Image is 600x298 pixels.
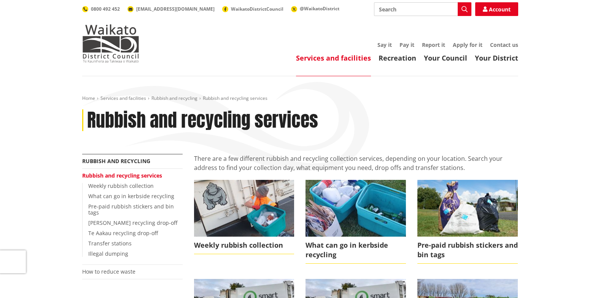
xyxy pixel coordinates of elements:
a: Te Aakau recycling drop-off [88,229,158,237]
span: Weekly rubbish collection [194,237,294,254]
nav: breadcrumb [82,95,518,102]
a: What can go in kerbside recycling [306,180,406,264]
a: Report it [422,41,445,48]
a: What can go in kerbside recycling [88,192,174,200]
a: Say it [377,41,392,48]
a: Contact us [490,41,518,48]
a: Account [475,2,518,16]
a: 0800 492 452 [82,6,120,12]
a: Your Council [424,53,467,62]
span: Pre-paid rubbish stickers and bin tags [417,237,518,264]
a: Apply for it [453,41,482,48]
a: [PERSON_NAME] recycling drop-off [88,219,177,226]
a: How to reduce waste [82,268,135,275]
a: Pay it [399,41,414,48]
span: WaikatoDistrictCouncil [231,6,283,12]
span: Rubbish and recycling services [203,95,267,101]
img: kerbside recycling [306,180,406,236]
span: @WaikatoDistrict [300,5,339,12]
a: Home [82,95,95,101]
a: Services and facilities [100,95,146,101]
a: Weekly rubbish collection [194,180,294,254]
input: Search input [374,2,471,16]
a: Pre-paid rubbish stickers and bin tags [88,203,174,216]
a: WaikatoDistrictCouncil [222,6,283,12]
a: Rubbish and recycling [82,157,150,165]
h1: Rubbish and recycling services [87,109,318,131]
span: 0800 492 452 [91,6,120,12]
a: @WaikatoDistrict [291,5,339,12]
p: There are a few different rubbish and recycling collection services, depending on your location. ... [194,154,518,172]
a: Services and facilities [296,53,371,62]
a: Weekly rubbish collection [88,182,154,189]
span: [EMAIL_ADDRESS][DOMAIN_NAME] [136,6,215,12]
a: Transfer stations [88,240,132,247]
img: Bins bags and tags [417,180,518,236]
a: Pre-paid rubbish stickers and bin tags [417,180,518,264]
a: Your District [475,53,518,62]
a: Rubbish and recycling [151,95,197,101]
img: Recycling collection [194,180,294,236]
a: Rubbish and recycling services [82,172,162,179]
span: What can go in kerbside recycling [306,237,406,264]
a: [EMAIL_ADDRESS][DOMAIN_NAME] [127,6,215,12]
a: Illegal dumping [88,250,128,257]
img: Waikato District Council - Te Kaunihera aa Takiwaa o Waikato [82,24,139,62]
a: Recreation [379,53,416,62]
